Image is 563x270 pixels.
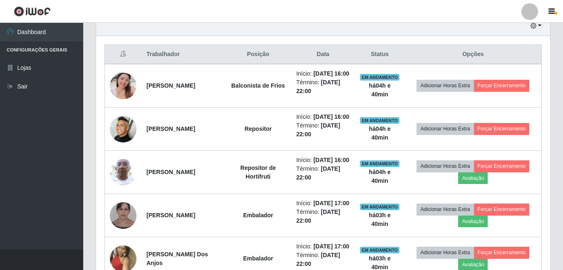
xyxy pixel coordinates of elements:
[14,6,51,17] img: CoreUI Logo
[360,160,399,167] span: EM ANDAMENTO
[243,255,273,262] strong: Embalador
[146,212,195,218] strong: [PERSON_NAME]
[245,125,272,132] strong: Repositor
[110,155,136,190] img: 1743965211684.jpeg
[369,125,391,141] strong: há 04 h e 40 min
[313,70,349,77] time: [DATE] 16:00
[360,117,399,124] span: EM ANDAMENTO
[313,200,349,206] time: [DATE] 17:00
[296,208,350,225] li: Término:
[146,125,195,132] strong: [PERSON_NAME]
[417,123,474,135] button: Adicionar Horas Extra
[296,199,350,208] li: Início:
[369,212,391,227] strong: há 03 h e 40 min
[417,160,474,172] button: Adicionar Horas Extra
[296,69,350,78] li: Início:
[417,247,474,258] button: Adicionar Horas Extra
[474,160,530,172] button: Forçar Encerramento
[474,247,530,258] button: Forçar Encerramento
[313,243,349,250] time: [DATE] 17:00
[313,113,349,120] time: [DATE] 16:00
[225,45,291,64] th: Posição
[417,204,474,215] button: Adicionar Horas Extra
[146,82,195,89] strong: [PERSON_NAME]
[369,82,391,98] strong: há 04 h e 40 min
[369,169,391,184] strong: há 04 h e 40 min
[458,216,488,227] button: Avaliação
[360,204,399,210] span: EM ANDAMENTO
[313,157,349,163] time: [DATE] 16:00
[417,80,474,91] button: Adicionar Horas Extra
[296,78,350,96] li: Término:
[405,45,542,64] th: Opções
[296,121,350,139] li: Término:
[296,251,350,268] li: Término:
[241,164,276,180] strong: Repositor de Hortifruti
[243,212,273,218] strong: Embalador
[474,123,530,135] button: Forçar Encerramento
[146,169,195,175] strong: [PERSON_NAME]
[141,45,225,64] th: Trabalhador
[474,204,530,215] button: Forçar Encerramento
[474,80,530,91] button: Forçar Encerramento
[360,74,399,81] span: EM ANDAMENTO
[231,82,285,89] strong: Balconista de Frios
[110,116,136,142] img: 1690477066361.jpeg
[296,156,350,164] li: Início:
[110,62,136,110] img: 1708364606338.jpeg
[110,199,136,232] img: 1671851536874.jpeg
[291,45,355,64] th: Data
[296,164,350,182] li: Término:
[296,242,350,251] li: Início:
[458,172,488,184] button: Avaliação
[146,251,208,266] strong: [PERSON_NAME] Dos Anjos
[296,113,350,121] li: Início:
[360,247,399,253] span: EM ANDAMENTO
[355,45,405,64] th: Status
